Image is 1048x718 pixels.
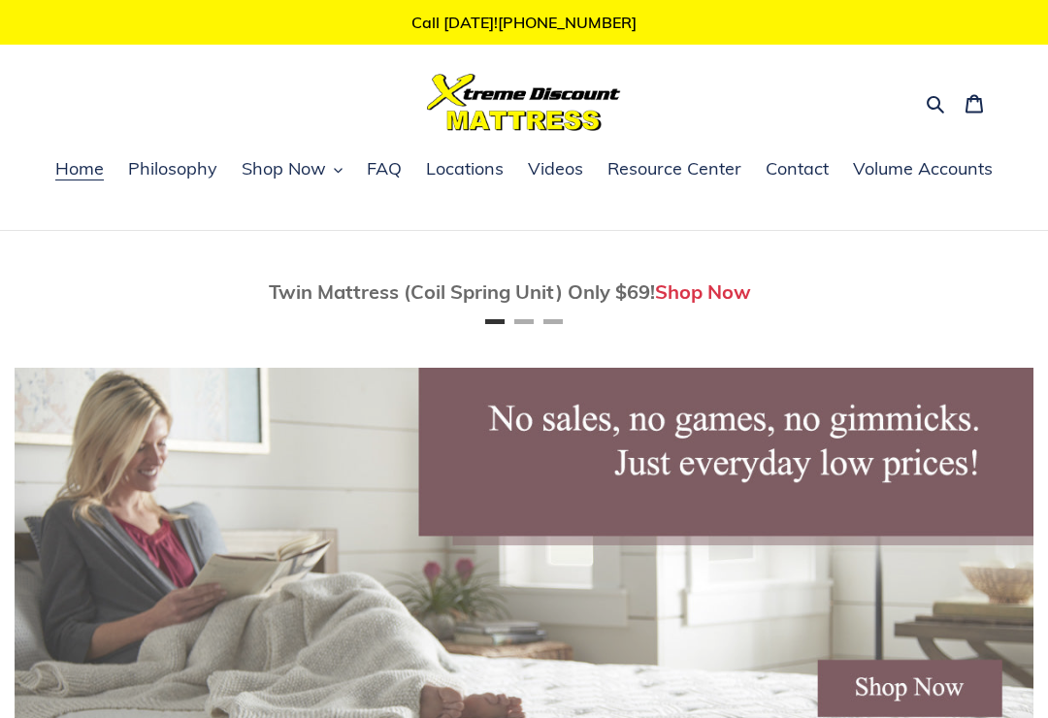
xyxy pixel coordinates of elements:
[514,319,534,324] button: Page 2
[232,155,352,184] button: Shop Now
[843,155,1002,184] a: Volume Accounts
[55,157,104,180] span: Home
[518,155,593,184] a: Videos
[242,157,326,180] span: Shop Now
[853,157,993,180] span: Volume Accounts
[416,155,513,184] a: Locations
[118,155,227,184] a: Philosophy
[485,319,505,324] button: Page 1
[427,74,621,131] img: Xtreme Discount Mattress
[498,13,637,32] a: [PHONE_NUMBER]
[357,155,411,184] a: FAQ
[655,279,751,304] a: Shop Now
[367,157,402,180] span: FAQ
[46,155,114,184] a: Home
[766,157,829,180] span: Contact
[598,155,751,184] a: Resource Center
[528,157,583,180] span: Videos
[756,155,838,184] a: Contact
[426,157,504,180] span: Locations
[128,157,217,180] span: Philosophy
[543,319,563,324] button: Page 3
[269,279,655,304] span: Twin Mattress (Coil Spring Unit) Only $69!
[607,157,741,180] span: Resource Center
